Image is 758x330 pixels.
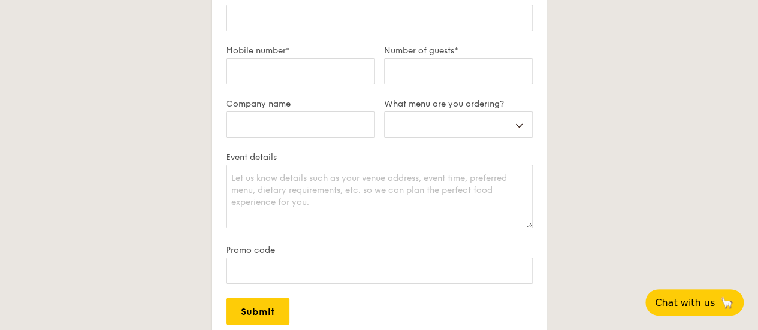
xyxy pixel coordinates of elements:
input: Submit [226,298,289,325]
button: Chat with us🦙 [645,289,744,316]
label: Company name [226,99,375,109]
span: 🦙 [720,296,734,310]
label: What menu are you ordering? [384,99,533,109]
label: Event details [226,152,533,162]
textarea: Let us know details such as your venue address, event time, preferred menu, dietary requirements,... [226,165,533,228]
label: Promo code [226,245,533,255]
span: Chat with us [655,297,715,308]
label: Mobile number* [226,46,375,56]
label: Number of guests* [384,46,533,56]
